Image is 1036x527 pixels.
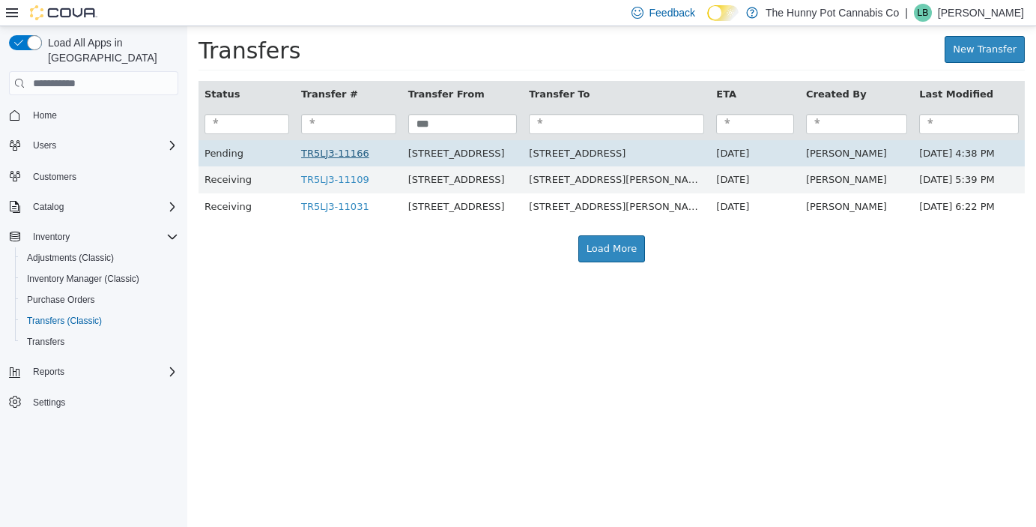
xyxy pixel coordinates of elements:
[27,393,178,412] span: Settings
[11,11,113,37] span: Transfers
[27,394,71,412] a: Settings
[33,201,64,213] span: Catalog
[523,167,613,194] td: [DATE]
[27,136,62,154] button: Users
[114,148,182,159] a: TR5LJ3-11109
[3,391,184,413] button: Settings
[21,249,120,267] a: Adjustments (Classic)
[42,35,178,65] span: Load All Apps in [GEOGRAPHIC_DATA]
[33,109,57,121] span: Home
[221,175,318,186] span: 328 Speedvale Ave E
[11,114,108,141] td: Pending
[21,312,108,330] a: Transfers (Classic)
[221,121,318,133] span: 328 Speedvale Ave E
[391,209,458,236] button: Load More
[619,148,700,159] span: Robin Snoek
[27,136,178,154] span: Users
[9,98,178,452] nav: Complex example
[342,121,438,133] span: 5035 Hurontario St
[707,21,708,22] span: Dark Mode
[619,61,682,76] button: Created By
[33,171,76,183] span: Customers
[114,175,182,186] a: TR5LJ3-11031
[27,228,178,246] span: Inventory
[27,252,114,264] span: Adjustments (Classic)
[21,291,178,309] span: Purchase Orders
[15,268,184,289] button: Inventory Manager (Classic)
[33,231,70,243] span: Inventory
[27,273,139,285] span: Inventory Manager (Classic)
[11,140,108,167] td: Receiving
[732,61,809,76] button: Last Modified
[21,333,70,351] a: Transfers
[114,61,174,76] button: Transfer #
[649,5,695,20] span: Feedback
[3,196,184,217] button: Catalog
[27,168,82,186] a: Customers
[15,331,184,352] button: Transfers
[523,114,613,141] td: [DATE]
[938,4,1024,22] p: [PERSON_NAME]
[27,336,64,348] span: Transfers
[27,198,178,216] span: Catalog
[27,166,178,185] span: Customers
[27,315,102,327] span: Transfers (Classic)
[17,61,55,76] button: Status
[21,249,178,267] span: Adjustments (Classic)
[21,270,145,288] a: Inventory Manager (Classic)
[757,10,837,37] a: New Transfer
[21,333,178,351] span: Transfers
[27,228,76,246] button: Inventory
[27,294,95,306] span: Purchase Orders
[33,139,56,151] span: Users
[905,4,908,22] p: |
[766,4,899,22] p: The Hunny Pot Cannabis Co
[619,121,700,133] span: Jeremy Farwell
[33,397,65,409] span: Settings
[3,135,184,156] button: Users
[30,5,97,20] img: Cova
[21,270,178,288] span: Inventory Manager (Classic)
[21,312,178,330] span: Transfers (Classic)
[15,247,184,268] button: Adjustments (Classic)
[918,4,929,22] span: LB
[529,61,552,76] button: ETA
[221,61,300,76] button: Transfer From
[726,140,837,167] td: [DATE] 5:39 PM
[15,310,184,331] button: Transfers (Classic)
[27,198,70,216] button: Catalog
[3,104,184,126] button: Home
[707,5,739,21] input: Dark Mode
[3,226,184,247] button: Inventory
[3,165,184,187] button: Customers
[726,167,837,194] td: [DATE] 6:22 PM
[15,289,184,310] button: Purchase Orders
[619,175,700,186] span: Angeline Buck
[342,148,519,159] span: 100 Jamieson Pkwy
[342,61,405,76] button: Transfer To
[726,114,837,141] td: [DATE] 4:38 PM
[342,175,519,186] span: 100 Jamieson Pkwy
[27,363,70,381] button: Reports
[27,106,63,124] a: Home
[114,121,182,133] a: TR5LJ3-11166
[27,106,178,124] span: Home
[221,148,318,159] span: 328 Speedvale Ave E
[27,363,178,381] span: Reports
[914,4,932,22] div: Lori Brown
[11,167,108,194] td: Receiving
[33,366,64,378] span: Reports
[3,361,184,382] button: Reports
[523,140,613,167] td: [DATE]
[21,291,101,309] a: Purchase Orders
